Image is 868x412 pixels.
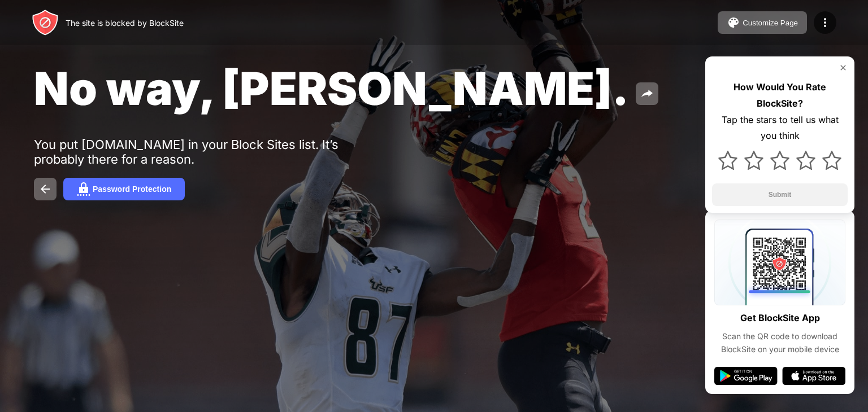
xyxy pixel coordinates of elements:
div: Password Protection [93,185,171,194]
img: password.svg [77,182,90,196]
div: Tap the stars to tell us what you think [712,112,848,144]
img: star.svg [744,151,763,170]
img: back.svg [38,182,52,196]
img: menu-icon.svg [818,16,832,29]
img: app-store.svg [782,367,845,385]
div: The site is blocked by BlockSite [66,18,184,28]
img: header-logo.svg [32,9,59,36]
div: Customize Page [743,19,798,27]
img: google-play.svg [714,367,778,385]
div: Scan the QR code to download BlockSite on your mobile device [714,330,845,356]
img: star.svg [796,151,815,170]
div: Get BlockSite App [740,310,820,326]
div: How Would You Rate BlockSite? [712,79,848,112]
button: Submit [712,183,848,206]
img: rate-us-close.svg [839,63,848,72]
img: star.svg [770,151,789,170]
img: share.svg [640,87,654,100]
img: star.svg [822,151,841,170]
img: qrcode.svg [714,220,845,305]
div: You put [DOMAIN_NAME] in your Block Sites list. It’s probably there for a reason. [34,137,383,166]
button: Password Protection [63,178,185,200]
span: No way, [PERSON_NAME]. [34,61,629,116]
button: Customize Page [718,11,807,34]
img: pallet.svg [727,16,740,29]
img: star.svg [718,151,737,170]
